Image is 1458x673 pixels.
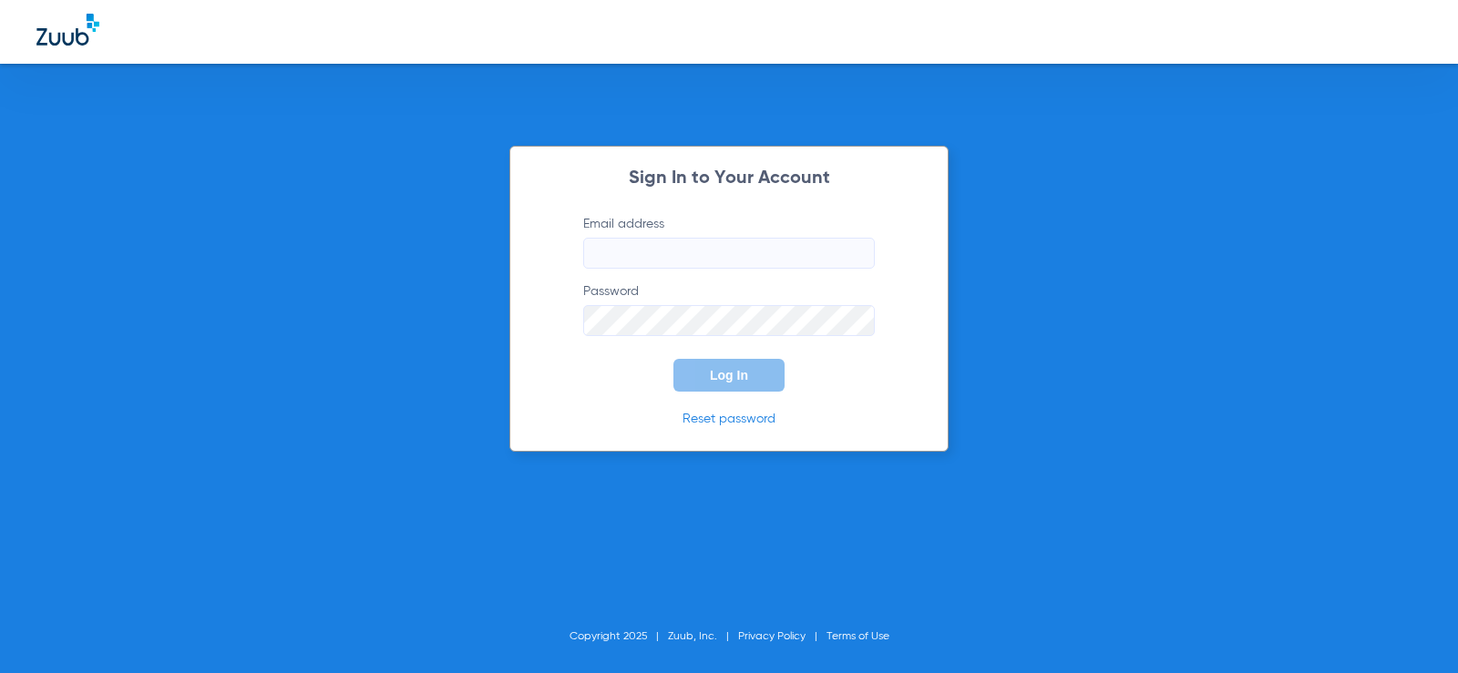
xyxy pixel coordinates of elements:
[556,169,902,188] h2: Sign In to Your Account
[738,631,806,642] a: Privacy Policy
[583,282,875,336] label: Password
[668,627,738,646] li: Zuub, Inc.
[673,359,785,392] button: Log In
[583,238,875,269] input: Email address
[683,413,775,425] a: Reset password
[570,627,668,646] li: Copyright 2025
[583,305,875,336] input: Password
[710,368,748,382] span: Log In
[827,631,889,642] a: Terms of Use
[583,215,875,269] label: Email address
[36,14,99,46] img: Zuub Logo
